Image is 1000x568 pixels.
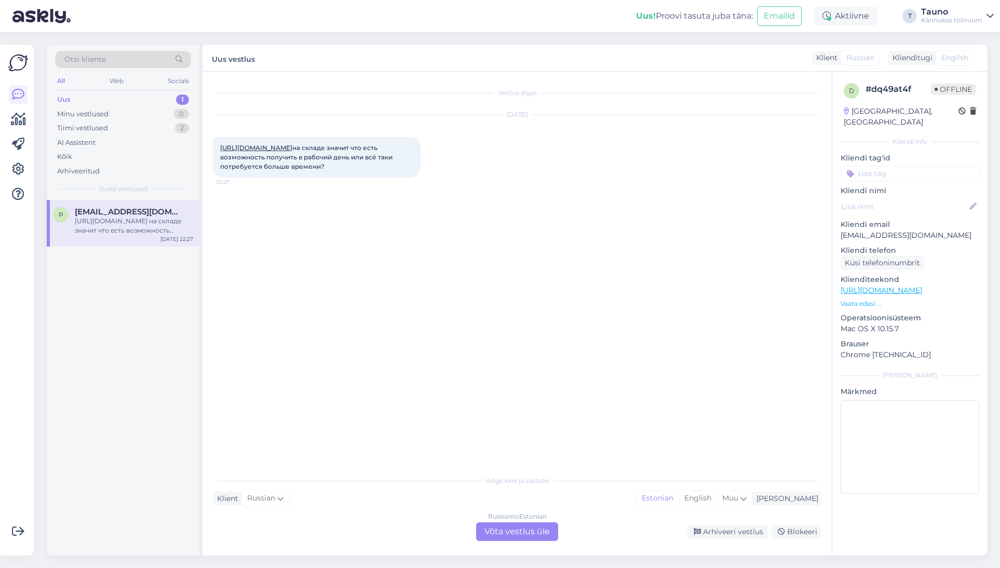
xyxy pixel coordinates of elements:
span: d [849,87,854,94]
span: на складе значит что есть возможность получить в рабочий день или всё таки потребуется больше вре... [220,144,394,170]
p: Operatsioonisüsteem [841,313,979,323]
span: Offline [930,84,976,95]
input: Lisa tag [841,166,979,181]
div: [URL][DOMAIN_NAME] на складе значит что есть возможность получить в рабочий день или всё таки пот... [75,217,193,235]
p: Märkmed [841,386,979,397]
a: [URL][DOMAIN_NAME] [841,286,922,295]
div: Blokeeri [772,525,821,539]
div: Kõik [57,152,72,162]
div: Kliendi info [841,137,979,146]
div: Aktiivne [814,7,877,25]
img: Askly Logo [8,53,28,73]
div: Klienditugi [888,52,933,63]
p: Mac OS X 10.15.7 [841,323,979,334]
div: English [679,491,717,506]
span: pavel@stack.ee [75,207,183,217]
p: Klienditeekond [841,274,979,285]
input: Lisa nimi [841,201,967,212]
div: Klient [213,493,238,504]
label: Uus vestlus [212,51,255,65]
div: Proovi tasuta juba täna: [636,10,753,22]
div: Russian to Estonian [488,512,547,521]
div: 2 [175,123,189,133]
span: 22:27 [216,178,255,186]
span: English [941,52,968,63]
span: p [59,211,63,219]
div: Kännukas tööruum [921,16,982,24]
div: Vestlus algas [213,88,821,98]
p: Kliendi tag'id [841,153,979,164]
div: All [55,74,67,88]
div: Võta vestlus üle [476,522,558,541]
div: [DATE] 22:27 [160,235,193,243]
a: [URL][DOMAIN_NAME] [220,144,292,152]
span: Uued vestlused [99,184,147,194]
p: Brauser [841,339,979,349]
div: Küsi telefoninumbrit [841,256,924,270]
div: 1 [176,94,189,105]
b: Uus! [636,11,656,21]
div: [DATE] [213,110,821,119]
div: Estonian [637,491,679,506]
div: Uus [57,94,71,105]
span: Muu [722,493,738,503]
button: Emailid [757,6,802,26]
p: Kliendi nimi [841,185,979,196]
div: Klient [812,52,837,63]
div: Socials [166,74,191,88]
div: 0 [174,109,189,119]
p: Kliendi email [841,219,979,230]
div: Arhiveeri vestlus [687,525,767,539]
p: Vaata edasi ... [841,299,979,308]
div: Web [107,74,126,88]
div: Minu vestlused [57,109,109,119]
div: # dq49at4f [866,83,930,96]
p: Chrome [TECHNICAL_ID] [841,349,979,360]
span: Russian [247,493,275,504]
span: Russian [846,52,874,63]
p: Kliendi telefon [841,245,979,256]
div: [PERSON_NAME] [752,493,818,504]
a: TaunoKännukas tööruum [921,8,994,24]
p: [EMAIL_ADDRESS][DOMAIN_NAME] [841,230,979,241]
div: Arhiveeritud [57,166,100,177]
div: Valige keel ja vastake [213,476,821,485]
div: [PERSON_NAME] [841,371,979,380]
div: T [902,9,917,23]
div: [GEOGRAPHIC_DATA], [GEOGRAPHIC_DATA] [844,106,958,128]
span: Otsi kliente [64,54,106,65]
div: Tiimi vestlused [57,123,108,133]
div: AI Assistent [57,138,96,148]
div: Tauno [921,8,982,16]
